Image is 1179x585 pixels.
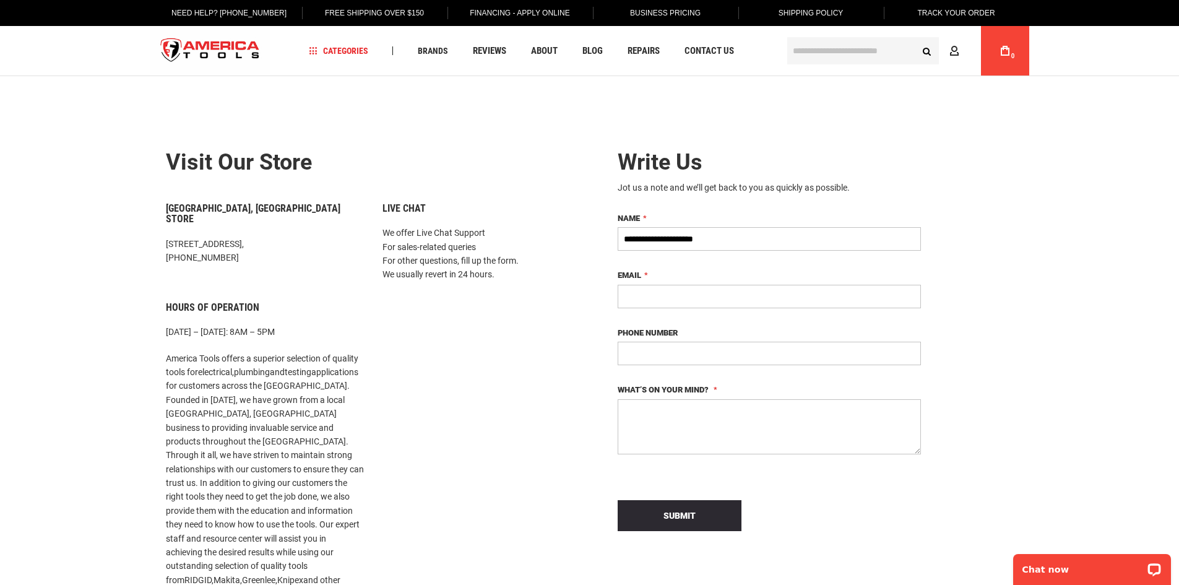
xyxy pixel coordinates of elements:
span: Email [618,271,641,280]
a: Contact Us [679,43,740,59]
span: Write Us [618,149,702,175]
span: Phone Number [618,328,678,337]
h2: Visit our store [166,150,581,175]
span: Contact Us [685,46,734,56]
span: Reviews [473,46,506,56]
span: Submit [663,511,696,521]
a: Brands [412,43,454,59]
span: Blog [582,46,603,56]
a: Makita [214,575,240,585]
span: Brands [418,46,448,55]
a: Greenlee [242,575,275,585]
span: Categories [309,46,368,55]
a: Knipex [277,575,303,585]
span: What’s on your mind? [618,385,709,394]
h6: Live Chat [382,203,581,214]
span: 0 [1011,53,1015,59]
h6: [GEOGRAPHIC_DATA], [GEOGRAPHIC_DATA] Store [166,203,364,225]
button: Submit [618,500,741,531]
span: About [531,46,558,56]
a: Categories [303,43,374,59]
span: Name [618,214,640,223]
a: store logo [150,28,270,74]
img: America Tools [150,28,270,74]
button: Search [915,39,939,63]
a: 0 [993,26,1017,76]
a: Reviews [467,43,512,59]
a: About [525,43,563,59]
a: Repairs [622,43,665,59]
span: Repairs [628,46,660,56]
a: Blog [577,43,608,59]
p: [DATE] – [DATE]: 8AM – 5PM [166,325,364,339]
a: electrical [198,367,232,377]
a: plumbing [234,367,270,377]
div: Jot us a note and we’ll get back to you as quickly as possible. [618,181,921,194]
p: [STREET_ADDRESS], [PHONE_NUMBER] [166,237,364,265]
iframe: LiveChat chat widget [1005,546,1179,585]
a: RIDGID [184,575,212,585]
p: We offer Live Chat Support For sales-related queries For other questions, fill up the form. We us... [382,226,581,282]
a: testing [285,367,311,377]
span: Shipping Policy [779,9,844,17]
h6: Hours of Operation [166,302,364,313]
